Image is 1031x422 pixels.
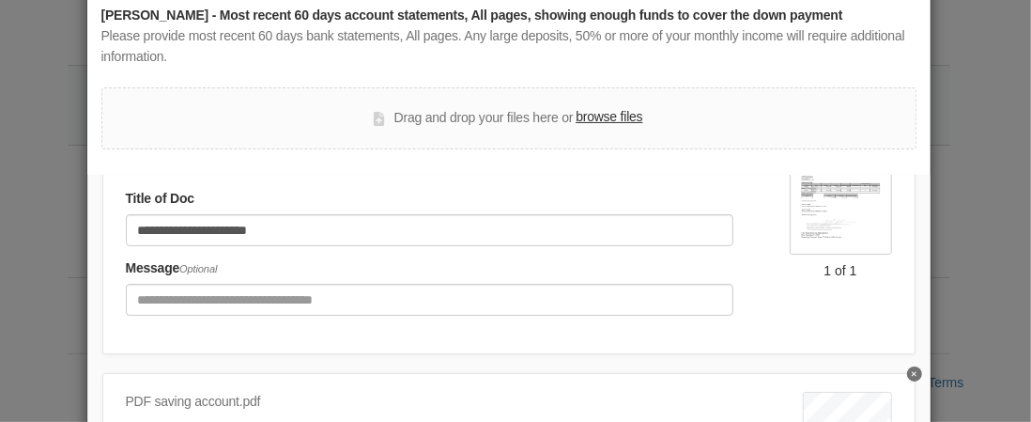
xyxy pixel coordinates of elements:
label: browse files [576,107,642,128]
div: [PERSON_NAME] - Most recent 60 days account statements, All pages, showing enough funds to cover ... [101,6,916,26]
input: Include any comments on this document [126,284,733,316]
div: 1 of 1 [790,261,892,280]
button: Delete august saving account [907,367,922,382]
input: Document Title [126,214,733,246]
img: Verifivation of deposit.jpg [790,156,892,255]
label: Message [126,258,218,279]
span: Optional [179,263,217,274]
div: Drag and drop your files here or [374,107,642,130]
label: Title of Doc [126,189,194,210]
div: Please provide most recent 60 days bank statements, All pages. Any large deposits, 50% or more of... [101,26,916,68]
div: PDF saving account.pdf [126,392,746,413]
